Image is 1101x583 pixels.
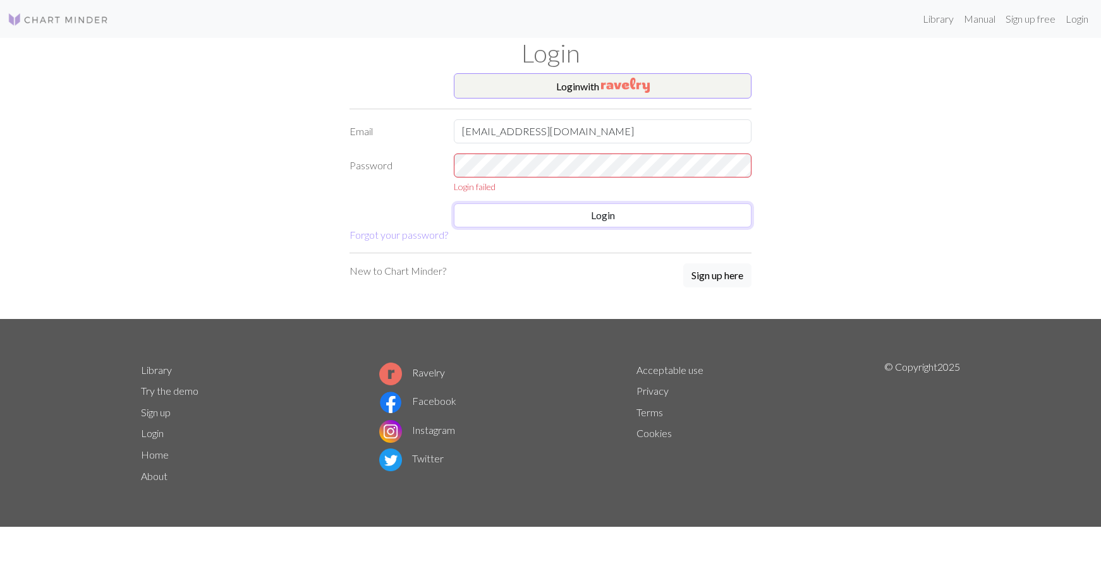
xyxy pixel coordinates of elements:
[683,263,751,287] button: Sign up here
[379,391,402,414] img: Facebook logo
[133,38,968,68] h1: Login
[342,119,446,143] label: Email
[636,385,669,397] a: Privacy
[1061,6,1093,32] a: Login
[454,73,751,99] button: Loginwith
[884,359,960,487] p: © Copyright 2025
[1001,6,1061,32] a: Sign up free
[636,364,703,376] a: Acceptable use
[350,229,448,241] a: Forgot your password?
[636,406,663,418] a: Terms
[636,427,672,439] a: Cookies
[379,395,456,407] a: Facebook
[601,78,650,93] img: Ravelry
[141,470,167,482] a: About
[379,363,402,385] img: Ravelry logo
[141,406,171,418] a: Sign up
[918,6,959,32] a: Library
[141,364,172,376] a: Library
[379,452,444,464] a: Twitter
[8,12,109,27] img: Logo
[683,263,751,289] a: Sign up here
[141,448,169,460] a: Home
[141,385,198,397] a: Try the demo
[379,424,455,436] a: Instagram
[959,6,1001,32] a: Manual
[454,203,751,227] button: Login
[379,420,402,443] img: Instagram logo
[350,263,446,279] p: New to Chart Minder?
[342,153,446,193] label: Password
[379,448,402,471] img: Twitter logo
[379,366,445,378] a: Ravelry
[141,427,164,439] a: Login
[454,180,751,193] div: Login failed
